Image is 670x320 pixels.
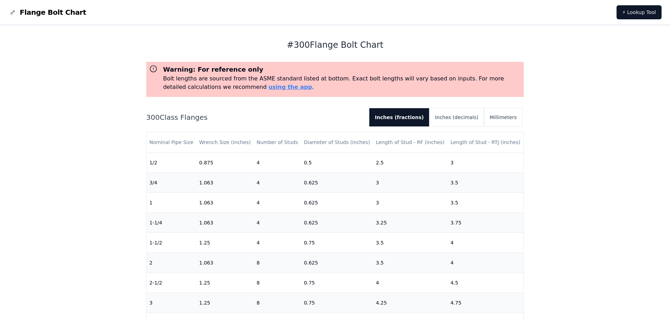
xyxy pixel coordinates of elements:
[147,213,197,233] td: 1-1/4
[448,172,524,192] td: 3.5
[617,5,662,19] a: ⚡ Lookup Tool
[196,213,254,233] td: 1.063
[484,108,522,126] button: Millimeters
[373,132,448,152] th: Length of Stud - RF (inches)
[146,39,524,51] h1: # 300 Flange Bolt Chart
[373,273,448,293] td: 4
[448,293,524,313] td: 4.75
[8,7,86,17] a: Flange Bolt Chart LogoFlange Bolt Chart
[147,253,197,273] td: 2
[254,253,301,273] td: 8
[373,192,448,213] td: 3
[196,233,254,253] td: 1.25
[373,233,448,253] td: 3.5
[146,112,364,122] h2: 300 Class Flanges
[373,293,448,313] td: 4.25
[373,152,448,172] td: 2.5
[196,293,254,313] td: 1.25
[254,213,301,233] td: 4
[254,192,301,213] td: 4
[301,233,373,253] td: 0.75
[196,152,254,172] td: 0.875
[147,172,197,192] td: 3/4
[448,233,524,253] td: 4
[373,213,448,233] td: 3.25
[448,152,524,172] td: 3
[373,172,448,192] td: 3
[196,253,254,273] td: 1.063
[196,172,254,192] td: 1.063
[8,8,17,17] img: Flange Bolt Chart Logo
[196,132,254,152] th: Wrench Size (inches)
[301,132,373,152] th: Diameter of Studs (inches)
[369,108,429,126] button: Inches (fractions)
[254,293,301,313] td: 8
[301,253,373,273] td: 0.625
[448,132,524,152] th: Length of Stud - RTJ (inches)
[147,293,197,313] td: 3
[301,152,373,172] td: 0.5
[301,172,373,192] td: 0.625
[254,132,301,152] th: Number of Studs
[196,192,254,213] td: 1.063
[147,192,197,213] td: 1
[254,172,301,192] td: 4
[147,273,197,293] td: 2-1/2
[147,152,197,172] td: 1/2
[301,293,373,313] td: 0.75
[373,253,448,273] td: 3.5
[163,65,521,74] h3: Warning: For reference only
[147,132,197,152] th: Nominal Pipe Size
[301,213,373,233] td: 0.625
[147,233,197,253] td: 1-1/2
[448,273,524,293] td: 4.5
[268,84,312,90] a: using the app
[254,233,301,253] td: 4
[429,108,484,126] button: Inches (decimals)
[448,253,524,273] td: 4
[301,192,373,213] td: 0.625
[20,7,86,17] span: Flange Bolt Chart
[254,273,301,293] td: 8
[254,152,301,172] td: 4
[301,273,373,293] td: 0.75
[196,273,254,293] td: 1.25
[163,74,521,91] p: Bolt lengths are sourced from the ASME standard listed at bottom. Exact bolt lengths will vary ba...
[448,192,524,213] td: 3.5
[448,213,524,233] td: 3.75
